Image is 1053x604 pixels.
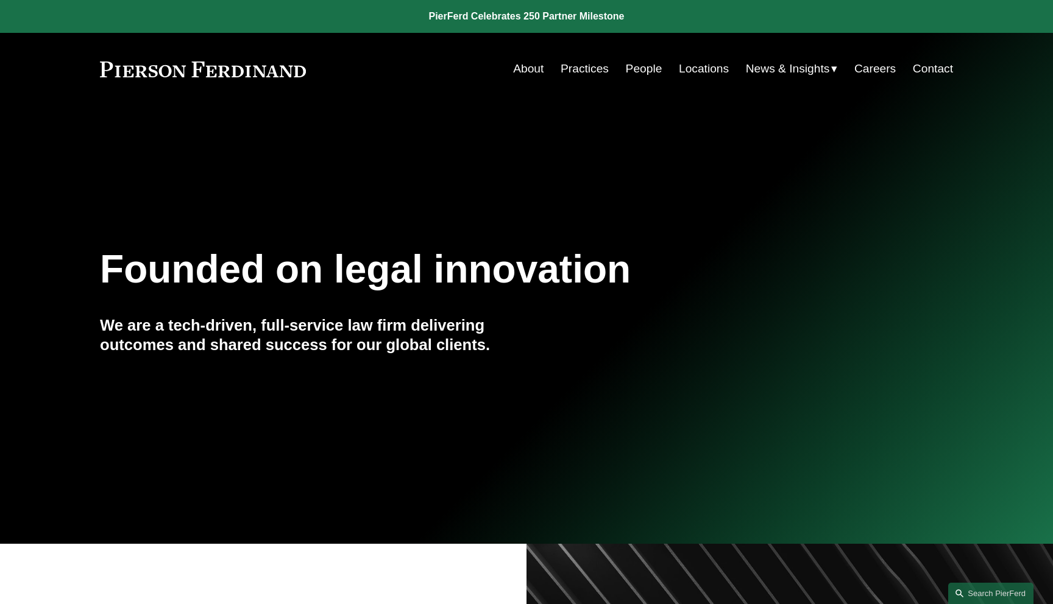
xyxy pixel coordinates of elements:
a: folder dropdown [746,57,838,80]
a: Careers [854,57,896,80]
a: About [513,57,544,80]
a: Locations [679,57,729,80]
a: Search this site [948,583,1033,604]
a: People [626,57,662,80]
a: Contact [913,57,953,80]
a: Practices [561,57,609,80]
span: News & Insights [746,58,830,80]
h1: Founded on legal innovation [100,247,811,292]
h4: We are a tech-driven, full-service law firm delivering outcomes and shared success for our global... [100,315,526,355]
